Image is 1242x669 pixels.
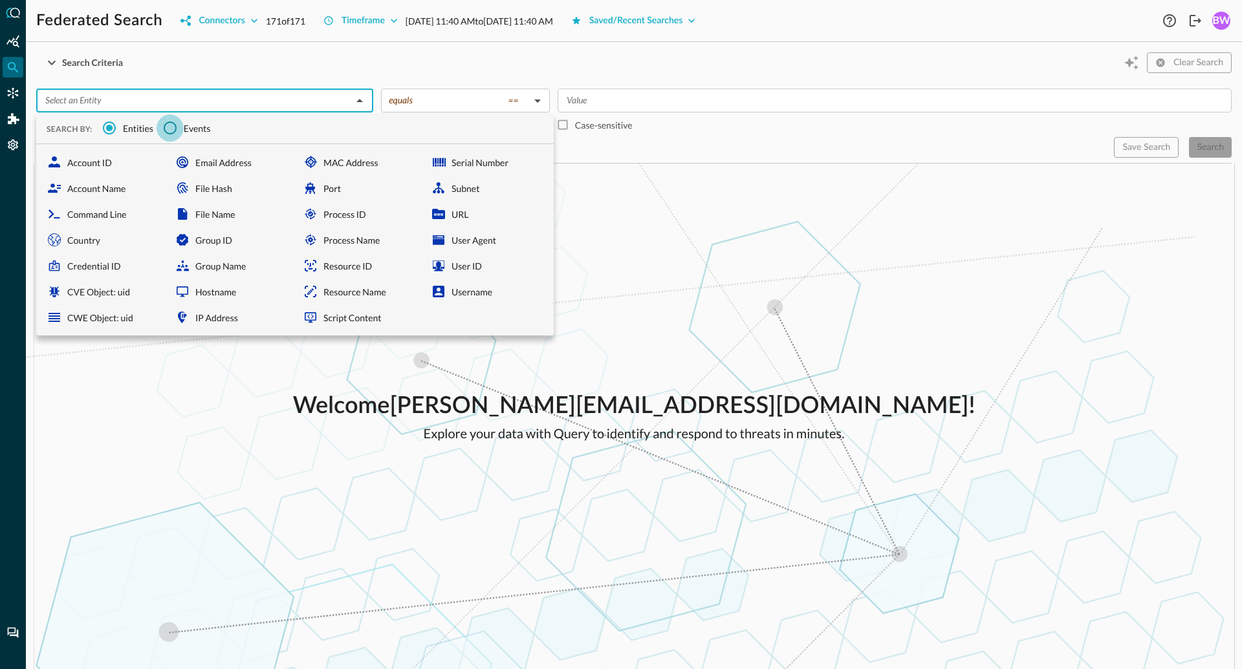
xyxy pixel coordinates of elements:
div: Subnet [426,175,549,201]
div: Connectors [199,13,245,29]
div: Command Line [41,201,164,227]
div: Email Address [169,149,292,175]
div: User ID [426,253,549,279]
button: Logout [1185,10,1206,31]
div: CWE Object: uid [41,304,164,330]
button: Timeframe [316,10,406,31]
div: Search Criteria [62,55,123,71]
div: Group Name [169,253,292,279]
span: SEARCH BY: [47,124,93,134]
div: Serial Number [426,149,549,175]
div: Addons [3,109,24,129]
div: File Hash [169,175,292,201]
div: BW [1212,12,1230,30]
p: 171 of 171 [266,14,305,28]
div: Credential ID [41,253,164,279]
div: Settings [3,134,23,155]
button: Saved/Recent Searches [563,10,704,31]
span: Events [184,122,211,135]
p: Case-sensitive [575,118,633,132]
button: Connectors [173,10,265,31]
button: Close [351,92,369,110]
p: Explore your data with Query to identify and respond to threats in minutes. [293,424,975,443]
div: Connectors [3,83,23,103]
div: URL [426,201,549,227]
span: == [508,94,518,106]
div: Username [426,279,549,304]
div: Group ID [169,227,292,253]
div: IP Address [169,304,292,330]
div: MAC Address [298,149,420,175]
div: Hostname [169,279,292,304]
input: Value [561,92,1226,109]
div: Chat [3,622,23,643]
div: Resource ID [298,253,420,279]
div: Process ID [298,201,420,227]
div: Resource Name [298,279,420,304]
div: CVE Object: uid [41,279,164,304]
div: Account ID [41,149,164,175]
div: Port [298,175,420,201]
button: Search Criteria [36,52,131,73]
input: Select an Entity [40,92,348,109]
div: Summary Insights [3,31,23,52]
p: Welcome [PERSON_NAME][EMAIL_ADDRESS][DOMAIN_NAME] ! [293,389,975,424]
button: Help [1159,10,1180,31]
span: equals [389,94,413,106]
div: equals [389,94,529,106]
span: Entities [123,122,153,135]
p: [DATE] 11:40 AM to [DATE] 11:40 AM [406,14,553,28]
div: User Agent [426,227,549,253]
div: Process Name [298,227,420,253]
div: Script Content [298,304,420,330]
div: Federated Search [3,57,23,78]
div: Country [41,227,164,253]
div: File Name [169,201,292,227]
div: Account Name [41,175,164,201]
div: Timeframe [342,13,385,29]
h1: Federated Search [36,10,162,31]
div: Saved/Recent Searches [589,13,683,29]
